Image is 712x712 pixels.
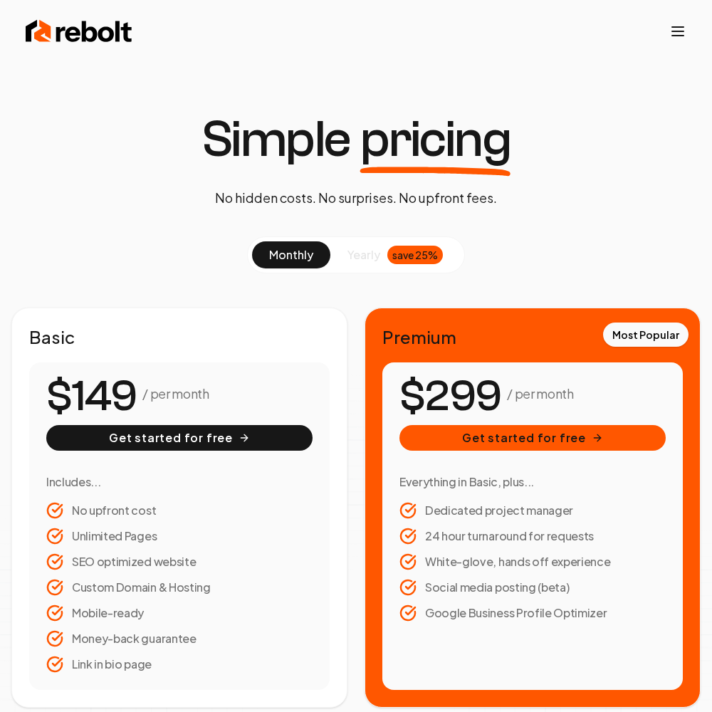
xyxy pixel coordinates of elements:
[46,630,313,647] li: Money-back guarantee
[347,246,380,263] span: yearly
[330,241,460,268] button: yearlysave 25%
[46,365,137,429] number-flow-react: $149
[399,553,666,570] li: White-glove, hands off experience
[46,528,313,545] li: Unlimited Pages
[201,114,511,165] h1: Simple
[399,365,501,429] number-flow-react: $299
[382,325,683,348] h2: Premium
[669,23,686,40] button: Toggle mobile menu
[46,473,313,491] h3: Includes...
[46,579,313,596] li: Custom Domain & Hosting
[215,188,497,208] p: No hidden costs. No surprises. No upfront fees.
[399,473,666,491] h3: Everything in Basic, plus...
[399,604,666,622] li: Google Business Profile Optimizer
[46,656,313,673] li: Link in bio page
[507,384,573,404] p: / per month
[26,17,132,46] img: Rebolt Logo
[399,425,666,451] button: Get started for free
[142,384,209,404] p: / per month
[360,114,511,165] span: pricing
[399,502,666,519] li: Dedicated project manager
[269,247,313,262] span: monthly
[46,553,313,570] li: SEO optimized website
[399,528,666,545] li: 24 hour turnaround for requests
[603,323,689,347] div: Most Popular
[387,246,443,264] div: save 25%
[252,241,330,268] button: monthly
[29,325,330,348] h2: Basic
[46,425,313,451] button: Get started for free
[46,604,313,622] li: Mobile-ready
[46,502,313,519] li: No upfront cost
[399,579,666,596] li: Social media posting (beta)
